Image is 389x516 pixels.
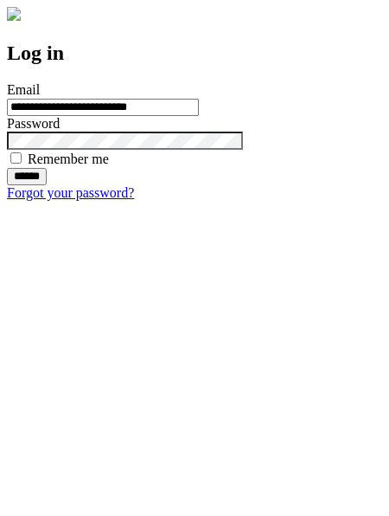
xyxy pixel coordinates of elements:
label: Remember me [28,152,109,166]
img: logo-4e3dc11c47720685a147b03b5a06dd966a58ff35d612b21f08c02c0306f2b779.png [7,7,21,21]
a: Forgot your password? [7,185,134,200]
label: Password [7,116,60,131]
label: Email [7,82,40,97]
h2: Log in [7,42,382,65]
